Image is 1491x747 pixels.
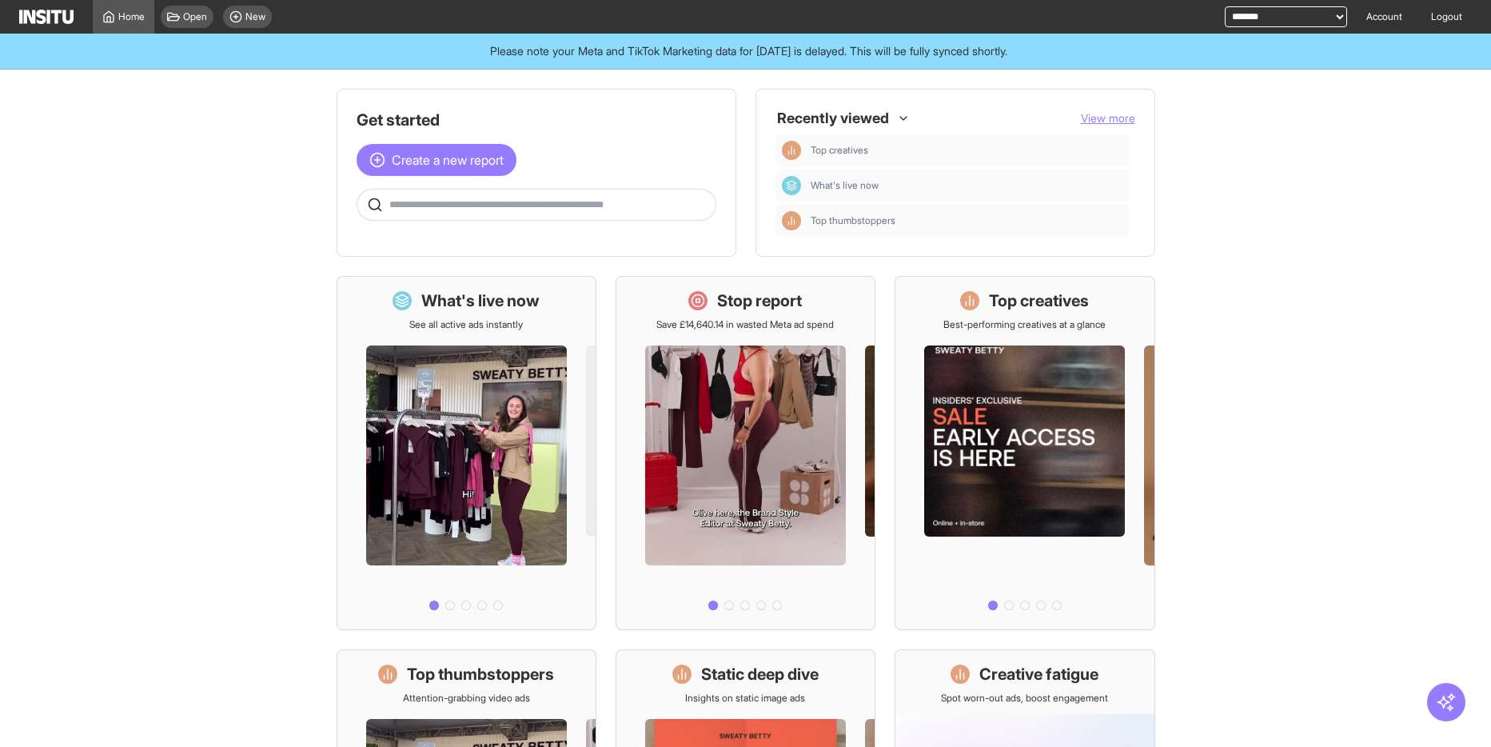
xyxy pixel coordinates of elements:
[701,663,819,685] h1: Static deep dive
[782,176,801,195] div: Dashboard
[392,150,504,170] span: Create a new report
[403,692,530,705] p: Attention-grabbing video ads
[357,144,516,176] button: Create a new report
[407,663,554,685] h1: Top thumbstoppers
[782,141,801,160] div: Insights
[616,276,875,630] a: Stop reportSave £14,640.14 in wasted Meta ad spend
[19,10,74,24] img: Logo
[895,276,1154,630] a: Top creativesBest-performing creatives at a glance
[811,214,895,227] span: Top thumbstoppers
[409,318,523,331] p: See all active ads instantly
[685,692,805,705] p: Insights on static image ads
[943,318,1106,331] p: Best-performing creatives at a glance
[811,179,1122,192] span: What's live now
[490,43,1007,59] span: Please note your Meta and TikTok Marketing data for [DATE] is delayed. This will be fully synced ...
[357,109,716,131] h1: Get started
[656,318,834,331] p: Save £14,640.14 in wasted Meta ad spend
[989,290,1089,312] h1: Top creatives
[1081,111,1135,125] span: View more
[782,211,801,230] div: Insights
[421,290,540,312] h1: What's live now
[337,276,596,630] a: What's live nowSee all active ads instantly
[811,179,879,192] span: What's live now
[811,144,1122,157] span: Top creatives
[811,144,868,157] span: Top creatives
[118,10,145,23] span: Home
[245,10,265,23] span: New
[811,214,1122,227] span: Top thumbstoppers
[1081,110,1135,126] button: View more
[717,290,802,312] h1: Stop report
[183,10,207,23] span: Open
